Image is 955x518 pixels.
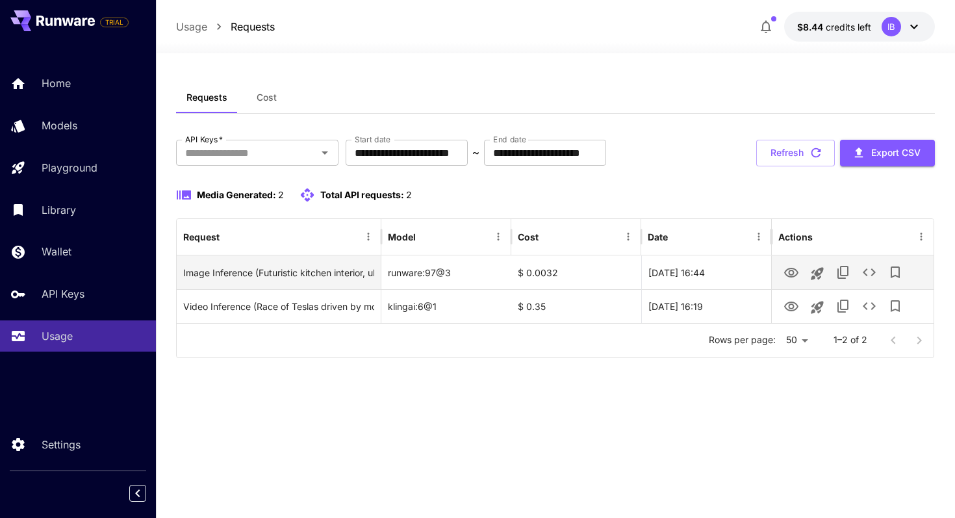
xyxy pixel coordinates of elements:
button: Launch in playground [804,294,830,320]
p: 1–2 of 2 [834,333,867,346]
div: Cost [518,231,539,242]
div: runware:97@3 [381,255,511,289]
span: credits left [826,21,871,32]
button: Sort [669,227,687,246]
button: Copy TaskUUID [830,293,856,319]
div: Collapse sidebar [139,482,156,505]
div: 50 [781,331,813,350]
button: Open [316,144,334,162]
div: Request [183,231,220,242]
div: Actions [778,231,813,242]
button: Refresh [756,140,835,166]
div: IB [882,17,901,36]
button: $8.44366IB [784,12,935,42]
nav: breadcrumb [176,19,275,34]
div: $ 0.35 [511,289,641,323]
label: Start date [355,134,390,145]
button: Export CSV [840,140,935,166]
a: Usage [176,19,207,34]
button: Collapse sidebar [129,485,146,502]
span: 2 [406,189,412,200]
button: Menu [912,227,930,246]
button: Sort [417,227,435,246]
button: Menu [359,227,377,246]
span: Requests [186,92,227,103]
p: Models [42,118,77,133]
div: $ 0.0032 [511,255,641,289]
button: View [778,292,804,319]
p: API Keys [42,286,84,302]
div: Model [388,231,416,242]
span: Add your payment card to enable full platform functionality. [100,14,129,30]
p: Playground [42,160,97,175]
p: Settings [42,437,81,452]
button: Menu [489,227,507,246]
div: Date [648,231,668,242]
p: Usage [42,328,73,344]
div: 25 Sep, 2025 16:19 [641,289,771,323]
p: ~ [472,145,479,161]
p: Home [42,75,71,91]
div: Click to copy prompt [183,290,374,323]
label: End date [493,134,526,145]
button: Sort [540,227,558,246]
a: Requests [231,19,275,34]
div: 30 Sep, 2025 16:44 [641,255,771,289]
button: Menu [619,227,637,246]
button: See details [856,293,882,319]
button: Add to library [882,259,908,285]
button: Sort [221,227,239,246]
span: Total API requests: [320,189,404,200]
p: Wallet [42,244,71,259]
div: Click to copy prompt [183,256,374,289]
p: Library [42,202,76,218]
span: 2 [278,189,284,200]
label: API Keys [185,134,223,145]
span: $8.44 [797,21,826,32]
button: Launch in playground [804,261,830,287]
p: Rows per page: [709,333,776,346]
button: Copy TaskUUID [830,259,856,285]
button: Add to library [882,293,908,319]
div: $8.44366 [797,20,871,34]
button: View [778,259,804,285]
button: See details [856,259,882,285]
div: klingai:6@1 [381,289,511,323]
span: Cost [257,92,277,103]
span: TRIAL [101,18,128,27]
button: Menu [750,227,768,246]
span: Media Generated: [197,189,276,200]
